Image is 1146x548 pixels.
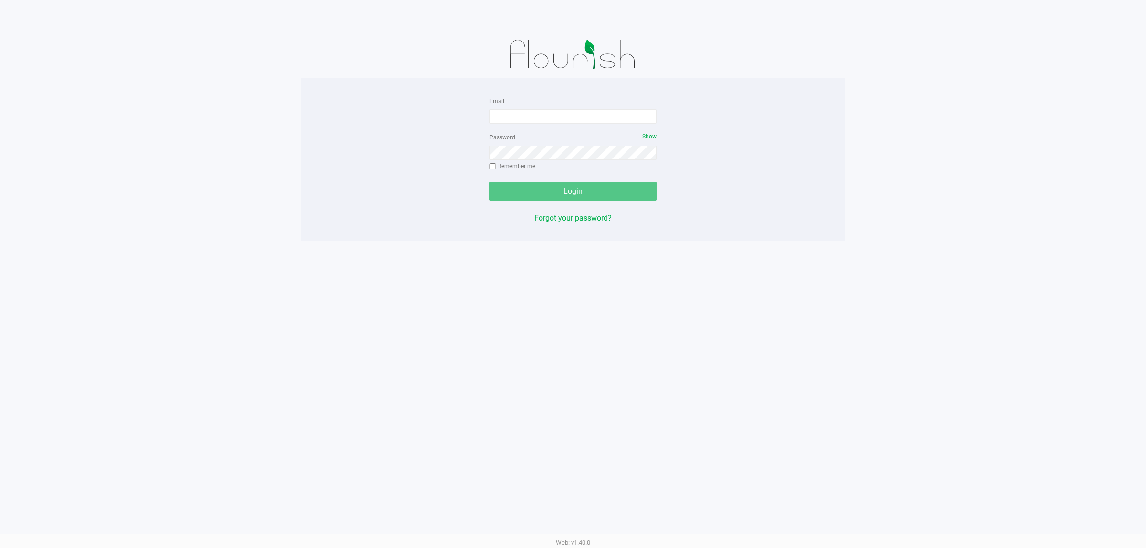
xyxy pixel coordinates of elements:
[489,133,515,142] label: Password
[489,97,504,105] label: Email
[642,133,657,140] span: Show
[534,212,612,224] button: Forgot your password?
[556,539,590,546] span: Web: v1.40.0
[489,162,535,170] label: Remember me
[489,163,496,170] input: Remember me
